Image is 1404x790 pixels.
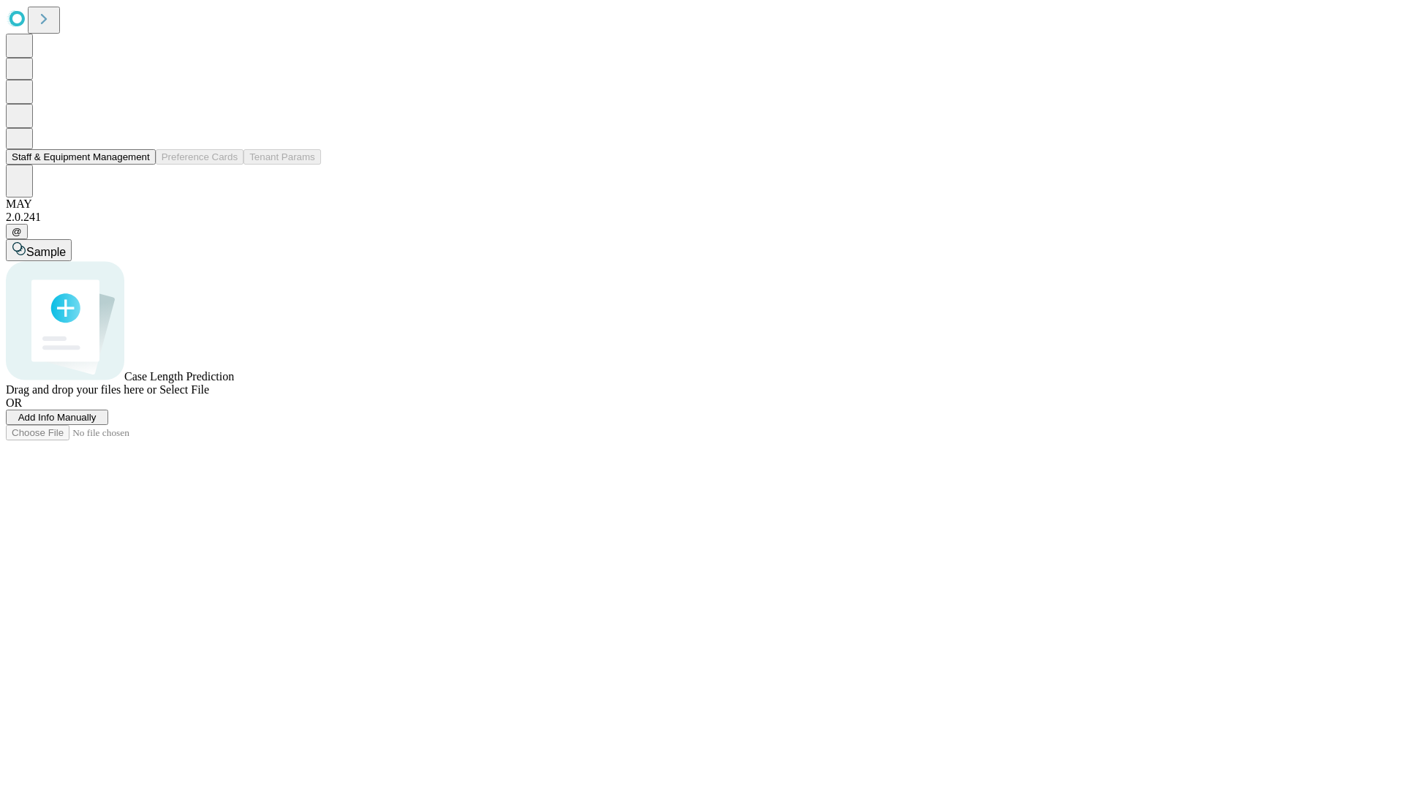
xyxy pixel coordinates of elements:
button: Staff & Equipment Management [6,149,156,165]
span: OR [6,396,22,409]
span: Sample [26,246,66,258]
span: Case Length Prediction [124,370,234,383]
button: Tenant Params [244,149,321,165]
button: Sample [6,239,72,261]
button: Preference Cards [156,149,244,165]
button: @ [6,224,28,239]
span: Drag and drop your files here or [6,383,156,396]
button: Add Info Manually [6,410,108,425]
span: Select File [159,383,209,396]
span: Add Info Manually [18,412,97,423]
div: MAY [6,197,1398,211]
div: 2.0.241 [6,211,1398,224]
span: @ [12,226,22,237]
